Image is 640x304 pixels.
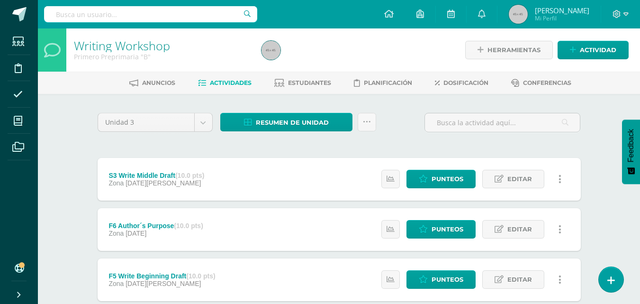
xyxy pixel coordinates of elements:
a: Punteos [406,170,476,188]
a: Conferencias [511,75,571,91]
a: Estudiantes [274,75,331,91]
span: Herramientas [487,41,541,59]
a: Planificación [354,75,412,91]
h1: Writing Workshop [74,39,250,52]
a: Resumen de unidad [220,113,352,131]
span: Dosificación [443,79,488,86]
span: Estudiantes [288,79,331,86]
span: Conferencias [523,79,571,86]
a: Punteos [406,270,476,289]
strong: (10.0 pts) [175,172,204,179]
strong: (10.0 pts) [174,222,203,230]
span: Zona [108,179,124,187]
div: F6 Author´s Purpose [108,222,203,230]
span: [DATE][PERSON_NAME] [126,280,201,287]
span: Mi Perfil [535,14,589,22]
span: [DATE] [126,230,146,237]
div: S3 Write Middle Draft [108,172,204,179]
a: Actividad [558,41,629,59]
a: Punteos [406,220,476,239]
div: Primero Preprimaria 'B' [74,52,250,61]
a: Herramientas [465,41,553,59]
button: Feedback - Mostrar encuesta [622,120,640,184]
span: Actividades [210,79,252,86]
input: Busca la actividad aquí... [425,113,580,132]
span: Editar [507,221,532,238]
span: Zona [108,280,124,287]
a: Writing Workshop [74,37,170,54]
span: [PERSON_NAME] [535,6,589,15]
span: Resumen de unidad [256,114,329,131]
a: Dosificación [435,75,488,91]
span: Editar [507,271,532,288]
span: Feedback [627,129,635,162]
span: Unidad 3 [105,113,187,131]
span: Punteos [432,170,463,188]
span: Punteos [432,271,463,288]
img: 45x45 [509,5,528,24]
span: Zona [108,230,124,237]
span: Planificación [364,79,412,86]
span: Anuncios [142,79,175,86]
span: Punteos [432,221,463,238]
img: 45x45 [261,41,280,60]
strong: (10.0 pts) [186,272,215,280]
div: F5 Write Beginning Draft [108,272,215,280]
input: Busca un usuario... [44,6,257,22]
span: Actividad [580,41,616,59]
span: Editar [507,170,532,188]
span: [DATE][PERSON_NAME] [126,179,201,187]
a: Unidad 3 [98,113,212,131]
a: Actividades [198,75,252,91]
a: Anuncios [129,75,175,91]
